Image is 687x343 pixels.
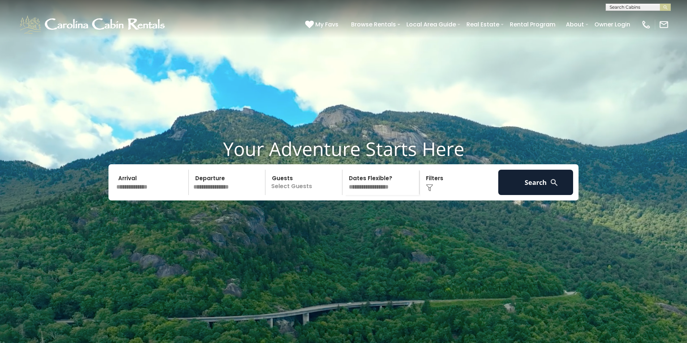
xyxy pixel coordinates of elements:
[641,20,651,30] img: phone-regular-white.png
[305,20,340,29] a: My Favs
[5,137,682,160] h1: Your Adventure Starts Here
[498,170,573,195] button: Search
[347,18,400,31] a: Browse Rentals
[426,184,433,191] img: filter--v1.png
[463,18,503,31] a: Real Estate
[659,20,669,30] img: mail-regular-white.png
[268,170,342,195] p: Select Guests
[18,14,168,35] img: White-1-1-2.png
[315,20,338,29] span: My Favs
[506,18,559,31] a: Rental Program
[403,18,460,31] a: Local Area Guide
[562,18,588,31] a: About
[550,178,559,187] img: search-regular-white.png
[591,18,634,31] a: Owner Login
